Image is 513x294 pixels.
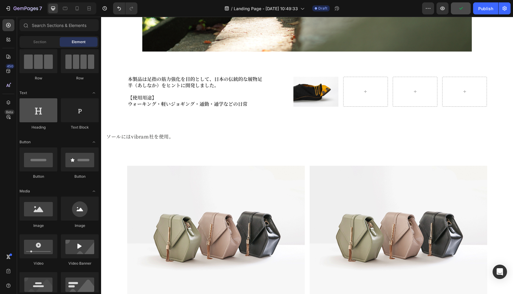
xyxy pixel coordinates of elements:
[19,174,57,179] div: Button
[318,6,327,11] span: Draft
[234,5,298,12] span: Landing Page - [DATE] 10:49:33
[33,39,46,45] span: Section
[101,17,513,294] iframe: Design area
[19,139,31,145] span: Button
[192,60,237,90] img: gempages_560733961840493658-92a51122-90df-4616-98e5-a02fb2072415.jpg
[72,39,85,45] span: Element
[19,189,30,194] span: Media
[19,19,99,31] input: Search Sections & Elements
[5,116,407,124] p: ソールにはvibram社を使用。
[26,149,204,282] img: image_demo.jpg
[19,261,57,266] div: Video
[208,149,386,282] img: image_demo.jpg
[478,5,493,12] div: Publish
[89,88,99,98] span: Toggle open
[61,125,99,130] div: Text Block
[473,2,498,14] button: Publish
[61,76,99,81] div: Row
[19,90,27,96] span: Text
[89,186,99,196] span: Toggle open
[61,223,99,228] div: Image
[61,261,99,266] div: Video Banner
[493,265,507,279] div: Open Intercom Messenger
[39,5,42,12] p: 7
[19,223,57,228] div: Image
[19,76,57,81] div: Row
[61,174,99,179] div: Button
[89,137,99,147] span: Toggle open
[4,110,14,114] div: Beta
[6,64,14,69] div: 450
[231,5,232,12] span: /
[113,2,137,14] div: Undo/Redo
[2,2,45,14] button: 7
[19,125,57,130] div: Heading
